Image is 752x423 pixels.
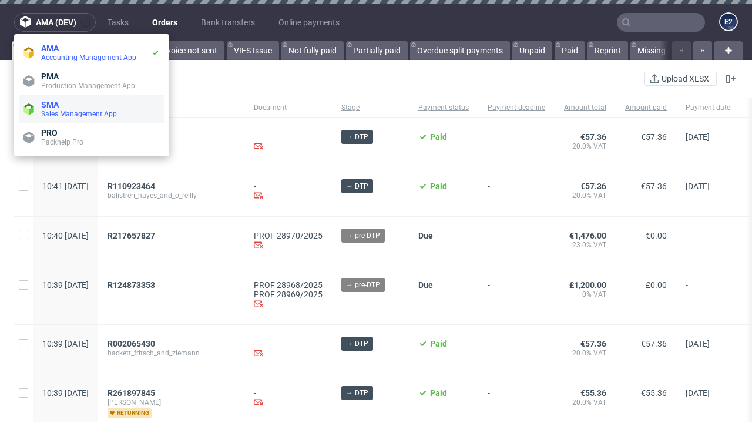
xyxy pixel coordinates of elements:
a: R110923464 [108,182,157,191]
span: Upload XLSX [659,75,711,83]
span: 23.0% VAT [564,240,606,250]
span: R217657827 [108,231,155,240]
span: €0.00 [646,231,667,240]
a: R002065430 [108,339,157,348]
span: Amount total [564,103,606,113]
span: €57.36 [580,339,606,348]
span: - [686,280,730,310]
span: Sales Management App [41,110,117,118]
span: Paid [430,182,447,191]
span: - [488,132,545,153]
span: → DTP [346,132,368,142]
span: Stage [341,103,399,113]
span: balistreri_hayes_and_o_reilly [108,191,235,200]
a: SMASales Management App [19,95,164,123]
span: Payment date [686,103,730,113]
a: PROPackhelp Pro [19,123,164,152]
span: R124873353 [108,280,155,290]
span: → DTP [346,388,368,398]
span: 10:39 [DATE] [42,388,89,398]
span: Due [418,280,433,290]
span: Paid [430,132,447,142]
a: Overdue split payments [410,41,510,60]
a: Invoice not sent [153,41,224,60]
a: Bank transfers [194,13,262,32]
span: → pre-DTP [346,230,380,241]
span: 20.0% VAT [564,142,606,151]
span: → DTP [346,338,368,349]
span: PMA [41,72,59,81]
span: £0.00 [646,280,667,290]
div: - [254,182,323,202]
span: €57.36 [580,132,606,142]
span: - [488,280,545,310]
span: Due [418,231,433,240]
a: Tasks [100,13,136,32]
span: Production Management App [41,82,135,90]
span: 10:39 [DATE] [42,339,89,348]
a: PMAProduction Management App [19,67,164,95]
span: - [686,231,730,251]
a: PROF 28968/2025 [254,280,323,290]
figcaption: e2 [720,14,737,30]
div: - [254,132,323,153]
a: Online payments [271,13,347,32]
a: Partially paid [346,41,408,60]
span: [PERSON_NAME] [108,398,235,407]
span: AMA [41,43,59,53]
span: €57.36 [641,339,667,348]
span: 10:41 [DATE] [42,182,89,191]
a: Orders [145,13,184,32]
span: donnelly_and_sons [108,142,235,151]
span: SMA [41,100,59,109]
a: R124873353 [108,280,157,290]
span: 0% VAT [564,290,606,299]
button: ama (dev) [14,13,96,32]
span: Payment status [418,103,469,113]
span: Amount paid [625,103,667,113]
span: returning [108,408,152,418]
span: 20.0% VAT [564,191,606,200]
a: VIES Issue [227,41,279,60]
button: Upload XLSX [644,72,717,86]
span: Paid [430,388,447,398]
span: 10:40 [DATE] [42,231,89,240]
span: - [488,339,545,360]
span: Packhelp Pro [41,138,83,146]
span: 20.0% VAT [564,348,606,358]
span: €1,476.00 [569,231,606,240]
div: - [254,339,323,360]
a: Missing invoice [630,41,700,60]
span: R110923464 [108,182,155,191]
a: All [12,41,45,60]
span: [DATE] [686,182,710,191]
a: Paid [555,41,585,60]
span: 10:39 [DATE] [42,280,89,290]
span: - [488,182,545,202]
span: R261897845 [108,388,155,398]
a: PROF 28969/2025 [254,290,323,299]
a: Not fully paid [281,41,344,60]
span: hackett_fritsch_and_ziemann [108,348,235,358]
span: R002065430 [108,339,155,348]
div: - [254,388,323,409]
span: Payment deadline [488,103,545,113]
span: €57.36 [641,132,667,142]
span: [DATE] [686,132,710,142]
a: R261897845 [108,388,157,398]
span: PRO [41,128,58,137]
span: → DTP [346,181,368,192]
span: → pre-DTP [346,280,380,290]
span: €57.36 [580,182,606,191]
span: Order ID [108,103,235,113]
a: Reprint [587,41,628,60]
a: Unpaid [512,41,552,60]
a: R217657827 [108,231,157,240]
span: £1,200.00 [569,280,606,290]
span: €55.36 [641,388,667,398]
span: - [488,388,545,418]
span: €57.36 [641,182,667,191]
span: ama (dev) [36,18,76,26]
span: 20.0% VAT [564,398,606,407]
span: €55.36 [580,388,606,398]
